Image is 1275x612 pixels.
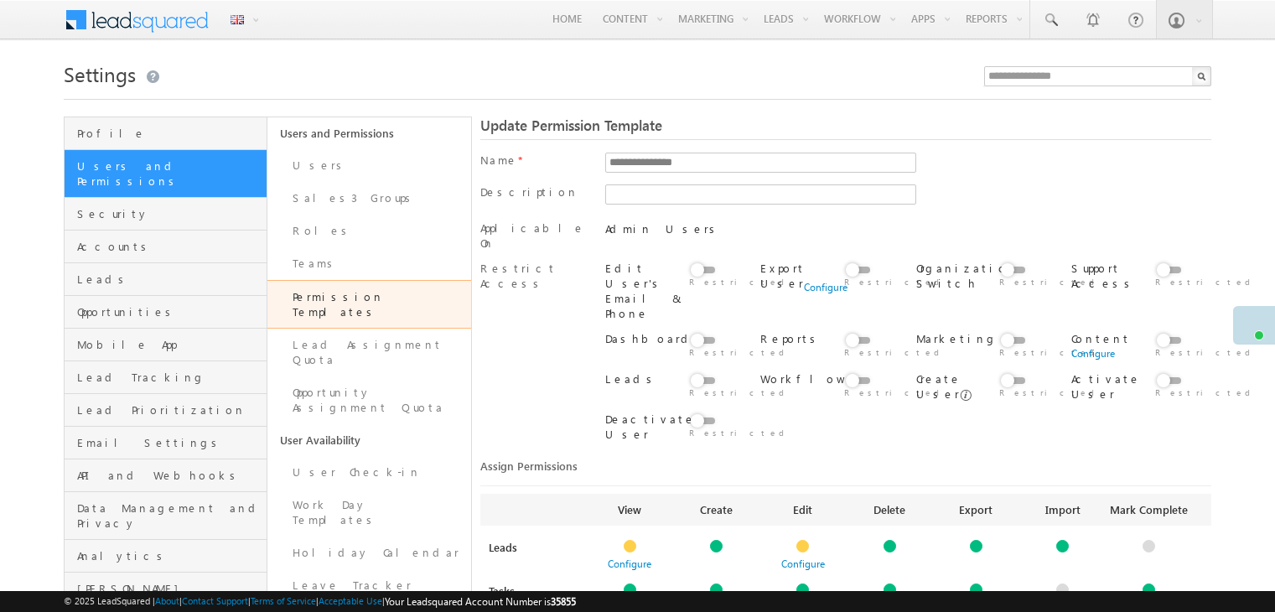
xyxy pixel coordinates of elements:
[65,231,267,263] a: Accounts
[65,150,267,198] a: Users and Permissions
[267,424,470,456] a: User Availability
[77,370,262,385] span: Lead Tracking
[605,331,686,355] div: Dashboard
[267,456,470,489] a: User Check-in
[551,595,576,608] span: 35855
[916,371,997,402] div: Create User
[77,337,262,352] span: Mobile App
[64,594,576,609] span: © 2025 LeadSquared | | | | |
[605,371,686,395] div: Leads
[480,220,587,251] div: Applicable On
[64,60,136,87] span: Settings
[155,595,179,606] a: About
[65,329,267,361] a: Mobile App
[77,239,262,254] span: Accounts
[65,296,267,329] a: Opportunities
[65,198,267,231] a: Security
[77,272,262,287] span: Leads
[759,494,846,526] div: Edit
[480,255,587,291] div: Restrict Access
[65,573,267,605] a: [PERSON_NAME]
[251,595,316,606] a: Terms of Service
[605,261,686,321] div: Edit User's Email & Phone
[804,281,847,293] a: Configure
[267,569,470,602] a: Leave Tracker
[65,394,267,427] a: Lead Prioritization
[605,221,721,236] span: Admin Users
[77,435,262,450] span: Email Settings
[77,206,262,221] span: Security
[77,581,262,596] span: [PERSON_NAME]
[267,489,470,537] a: Work Day Templates
[916,331,997,355] div: Marketing
[65,427,267,459] a: Email Settings
[781,558,825,570] a: Configure
[608,558,651,570] a: Configure
[480,450,712,479] div: Assign Permissions
[77,468,262,483] span: API and Webhooks
[760,371,841,395] div: Workflow
[587,494,673,526] div: View
[77,548,262,563] span: Analytics
[267,329,470,376] a: Lead Assignment Quota
[77,500,262,531] span: Data Management and Privacy
[1019,494,1106,526] div: Import
[182,595,248,606] a: Contact Support
[77,402,262,418] span: Lead Prioritization
[267,376,470,424] a: Opportunity Assignment Quota
[605,412,686,442] div: Deactivate User
[65,117,267,150] a: Profile
[1106,494,1192,526] div: Mark Complete
[77,126,262,141] span: Profile
[319,595,382,606] a: Acceptable Use
[77,158,262,189] span: Users and Permissions
[385,595,576,608] span: Your Leadsquared Account Number is
[673,494,759,526] div: Create
[65,492,267,540] a: Data Management and Privacy
[267,247,470,280] a: Teams
[65,263,267,296] a: Leads
[916,261,997,291] div: Organization Switch
[480,153,587,176] div: Name
[480,116,662,135] span: Update Permission Template
[267,149,470,182] a: Users
[267,537,470,569] a: Holiday Calendar
[77,304,262,319] span: Opportunities
[65,540,267,573] a: Analytics
[1071,331,1152,361] div: Content
[933,494,1019,526] div: Export
[480,583,587,607] div: Tasks
[65,361,267,394] a: Lead Tracking
[1071,371,1152,402] div: Activate User
[267,117,470,149] a: Users and Permissions
[1071,346,1152,361] a: Configure
[480,184,587,208] div: Description
[480,540,587,563] div: Leads
[760,261,841,295] div: Export User
[760,331,841,355] div: Reports
[65,459,267,492] a: API and Webhooks
[846,494,932,526] div: Delete
[267,182,470,215] a: Sales3 Groups
[1071,261,1152,291] div: Support Access
[267,215,470,247] a: Roles
[267,280,470,329] a: Permission Templates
